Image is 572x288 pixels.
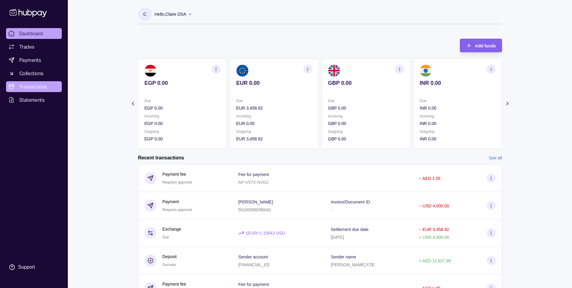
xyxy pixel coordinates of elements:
[163,263,176,267] span: Success
[138,155,184,161] h2: Recent transactions
[163,226,181,232] p: Exchange
[6,94,62,105] a: Statements
[489,155,502,161] a: See all
[331,262,374,267] p: [PERSON_NAME] FZE
[419,258,451,263] p: + AED 12,627.99
[144,128,220,135] p: Outgoing
[419,98,495,104] p: Due
[163,180,192,184] span: Requires approval
[238,207,271,212] p: 50100098296041
[238,172,269,177] p: Fee for payment
[19,70,43,77] span: Collections
[328,80,404,86] p: GBP 0.00
[163,253,177,260] p: Deposit
[6,55,62,66] a: Payments
[419,65,431,77] img: in
[460,39,502,52] button: Add funds
[144,80,220,86] p: EGP 0.00
[236,128,312,135] p: Outgoing
[246,230,285,236] p: 1 EUR = 1.15643 USD
[163,208,192,212] span: Requires approval
[144,65,156,77] img: eg
[419,120,495,127] p: INR 0.00
[236,136,312,142] p: EUR 3,458.92
[419,136,495,142] p: INR 0.00
[236,80,312,86] p: EUR 0.00
[328,65,340,77] img: gb
[328,98,404,104] p: Due
[328,136,404,142] p: GBP 0.00
[163,198,192,205] p: Payment
[19,83,47,90] span: Transactions
[18,264,35,270] div: Support
[328,113,404,120] p: Incoming
[238,282,269,287] p: Fee for payment
[475,43,496,48] span: Add funds
[163,171,192,178] p: Payment fee
[419,176,440,181] p: − AED 1.05
[6,28,62,39] a: Dashboard
[143,11,146,18] p: C
[419,105,495,111] p: INR 0.00
[419,235,449,240] p: + USD 4,000.00
[238,254,268,259] p: Sender account
[328,128,404,135] p: Outgoing
[163,281,186,287] p: Payment fee
[6,81,62,92] a: Transactions
[331,207,333,212] p: –
[238,200,273,204] p: [PERSON_NAME]
[236,113,312,120] p: Incoming
[236,105,312,111] p: EUR 3,458.92
[331,235,344,240] p: [DATE]
[236,120,312,127] p: EUR 0.00
[331,200,370,204] p: Invoice/Document ID
[419,80,495,86] p: INR 0.00
[144,113,220,120] p: Incoming
[155,11,186,18] p: Hello, Claire DSA
[144,105,220,111] p: EGP 0.00
[6,261,62,274] a: Support
[6,41,62,52] a: Trades
[19,56,41,64] span: Payments
[19,30,43,37] span: Dashboard
[328,105,404,111] p: GBP 0.00
[19,43,34,50] span: Trades
[163,235,169,239] span: Due
[419,203,449,208] p: − USD 4,000.00
[331,254,356,259] p: Sender name
[144,120,220,127] p: EGP 0.00
[19,96,45,104] span: Statements
[419,227,449,232] p: − EUR 3,458.92
[331,227,368,232] p: Settlement due date
[238,262,269,267] p: [FINANCIAL_ID]
[238,180,268,185] p: AP-V5TX-NVDJ
[328,120,404,127] p: GBP 0.00
[144,136,220,142] p: EGP 0.00
[419,128,495,135] p: Outgoing
[419,113,495,120] p: Incoming
[144,98,220,104] p: Due
[236,98,312,104] p: Due
[236,65,248,77] img: eu
[6,68,62,79] a: Collections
